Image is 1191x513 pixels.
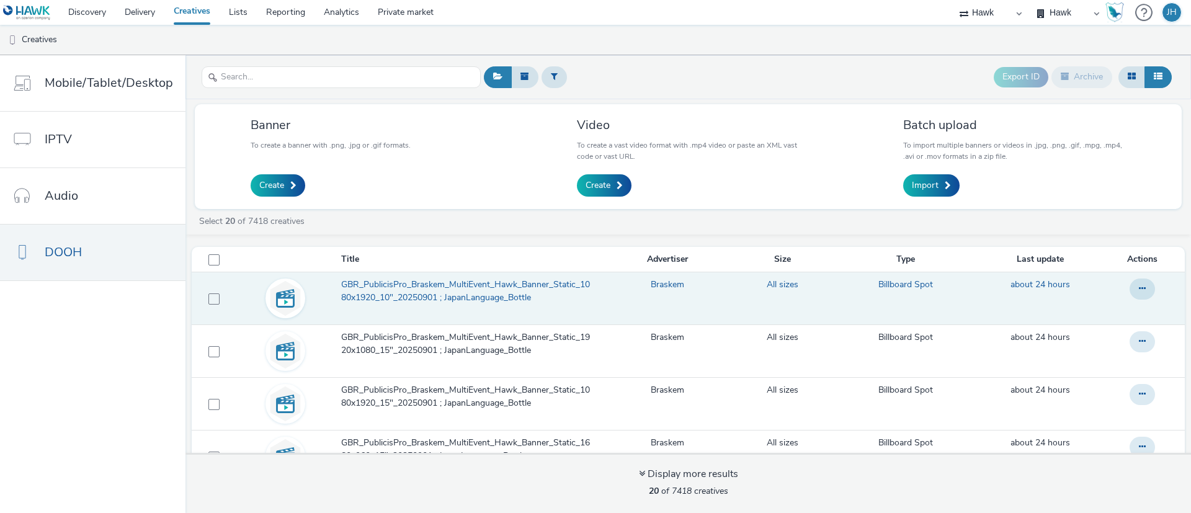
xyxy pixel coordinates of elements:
[3,5,51,20] img: undefined Logo
[1010,384,1070,396] span: about 24 hours
[878,384,933,396] a: Billboard Spot
[878,331,933,344] a: Billboard Spot
[198,215,310,227] a: Select of 7418 creatives
[903,117,1126,133] h3: Batch upload
[649,485,659,497] strong: 20
[1118,66,1145,87] button: Grid
[341,331,600,357] span: GBR_PublicisPro_Braskem_MultiEvent_Hawk_Banner_Static_1920x1080_15"_20250901 ; JapanLanguage_Bottle
[577,117,800,133] h3: Video
[1010,279,1070,290] span: about 24 hours
[1010,279,1070,291] a: 1 September 2025, 11:26
[975,247,1105,272] th: Last update
[728,247,836,272] th: Size
[251,117,411,133] h3: Banner
[341,279,600,304] span: GBR_PublicisPro_Braskem_MultiEvent_Hawk_Banner_Static_1080x1920_10"_20250901 ; JapanLanguage_Bottle
[1010,331,1070,343] span: about 24 hours
[6,34,19,47] img: dooh
[1167,3,1177,22] div: JH
[606,247,729,272] th: Advertiser
[45,243,82,261] span: DOOH
[767,331,798,344] a: All sizes
[586,179,610,192] span: Create
[225,215,235,227] strong: 20
[651,384,684,396] a: Braskem
[767,384,798,396] a: All sizes
[639,467,738,481] div: Display more results
[767,279,798,291] a: All sizes
[903,174,960,197] a: Import
[1105,2,1129,22] a: Hawk Academy
[1010,437,1070,448] span: about 24 hours
[1144,66,1172,87] button: Table
[341,279,605,310] a: GBR_PublicisPro_Braskem_MultiEvent_Hawk_Banner_Static_1080x1920_10"_20250901 ; JapanLanguage_Bottle
[878,279,933,291] a: Billboard Spot
[837,247,975,272] th: Type
[651,279,684,291] a: Braskem
[1105,247,1185,272] th: Actions
[259,179,284,192] span: Create
[267,333,303,369] img: video.svg
[767,437,798,449] a: All sizes
[1010,437,1070,449] a: 1 September 2025, 11:26
[267,439,303,475] img: video.svg
[1010,331,1070,344] a: 1 September 2025, 11:26
[1105,2,1124,22] img: Hawk Academy
[251,174,305,197] a: Create
[577,140,800,162] p: To create a vast video format with .mp4 video or paste an XML vast code or vast URL.
[341,437,605,468] a: GBR_PublicisPro_Braskem_MultiEvent_Hawk_Banner_Static_1680x960_15"_20250901 ; JapanLanguage_Bottle
[1051,66,1112,87] button: Archive
[878,437,933,449] a: Billboard Spot
[251,140,411,151] p: To create a banner with .png, .jpg or .gif formats.
[912,179,939,192] span: Import
[341,437,600,462] span: GBR_PublicisPro_Braskem_MultiEvent_Hawk_Banner_Static_1680x960_15"_20250901 ; JapanLanguage_Bottle
[341,384,605,416] a: GBR_PublicisPro_Braskem_MultiEvent_Hawk_Banner_Static_1080x1920_15"_20250901 ; JapanLanguage_Bottle
[341,331,605,363] a: GBR_PublicisPro_Braskem_MultiEvent_Hawk_Banner_Static_1920x1080_15"_20250901 ; JapanLanguage_Bottle
[341,384,600,409] span: GBR_PublicisPro_Braskem_MultiEvent_Hawk_Banner_Static_1080x1920_15"_20250901 ; JapanLanguage_Bottle
[651,437,684,449] a: Braskem
[903,140,1126,162] p: To import multiple banners or videos in .jpg, .png, .gif, .mpg, .mp4, .avi or .mov formats in a z...
[45,74,173,92] span: Mobile/Tablet/Desktop
[267,386,303,422] img: video.svg
[651,331,684,344] a: Braskem
[202,66,481,88] input: Search...
[340,247,606,272] th: Title
[45,130,72,148] span: IPTV
[994,67,1048,87] button: Export ID
[1010,384,1070,396] a: 1 September 2025, 11:26
[649,485,728,497] span: of 7418 creatives
[45,187,78,205] span: Audio
[577,174,631,197] a: Create
[267,280,303,316] img: video.svg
